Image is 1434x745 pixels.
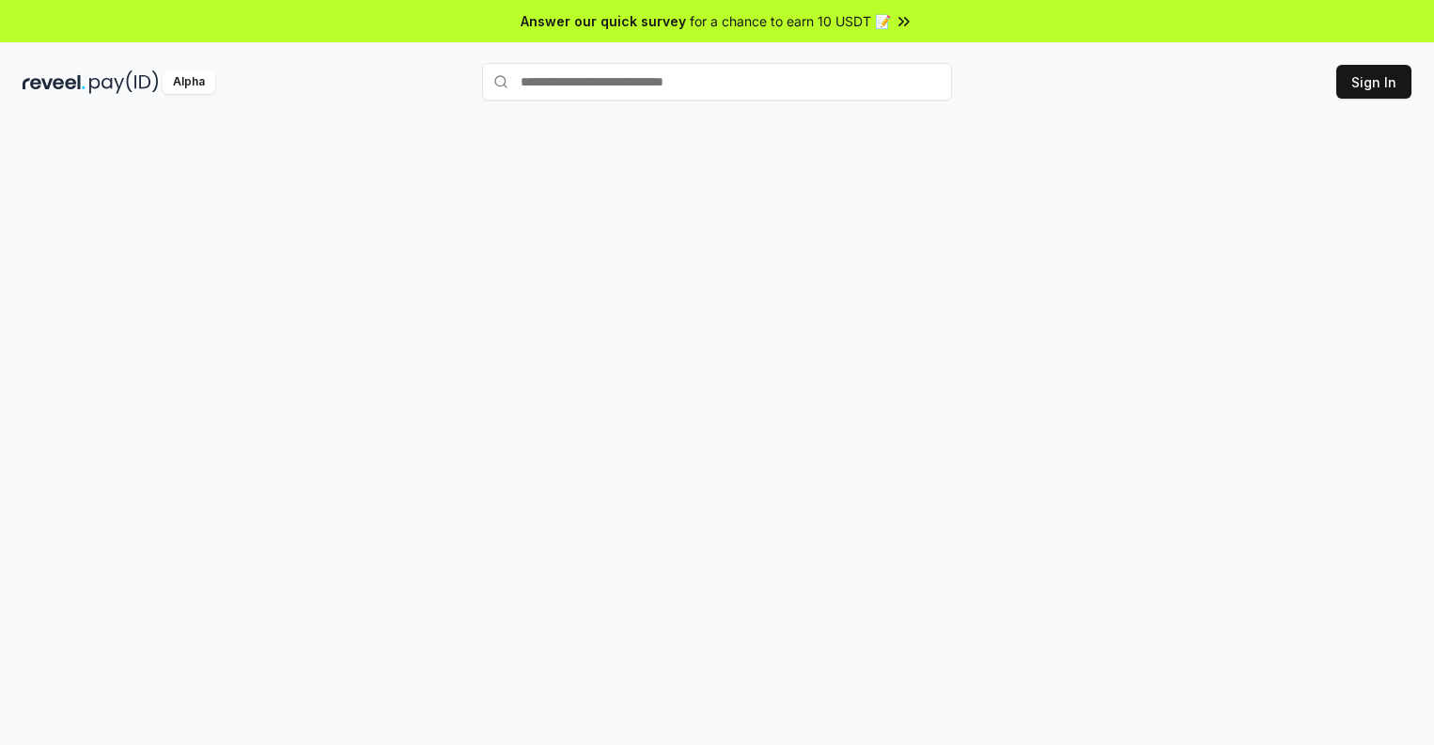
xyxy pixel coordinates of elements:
[690,11,891,31] span: for a chance to earn 10 USDT 📝
[163,70,215,94] div: Alpha
[89,70,159,94] img: pay_id
[1336,65,1411,99] button: Sign In
[521,11,686,31] span: Answer our quick survey
[23,70,86,94] img: reveel_dark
